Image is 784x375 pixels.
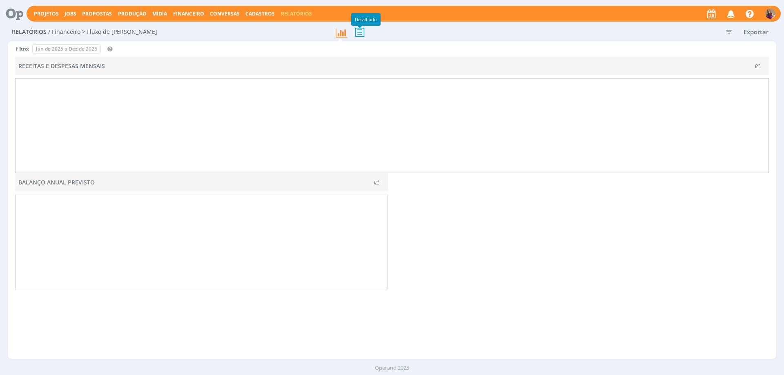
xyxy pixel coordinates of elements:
[171,11,207,17] button: Financeiro
[48,29,157,36] span: / Financeiro > Fluxo de [PERSON_NAME]
[65,10,76,17] a: Jobs
[207,11,242,17] button: Conversas
[765,9,775,19] img: A
[245,10,275,17] span: Cadastros
[80,11,114,17] button: Propostas
[18,62,105,70] div: Receitas e Despesas Mensais
[34,10,59,17] a: Projetos
[31,11,61,17] button: Projetos
[116,11,149,17] button: Produção
[765,7,776,21] button: A
[281,10,312,17] a: Relatórios
[243,11,277,17] button: Cadastros
[36,45,97,52] span: Jan de 2025 a Dez de 2025
[210,10,240,17] a: Conversas
[118,10,147,17] a: Produção
[351,13,381,26] div: Detalhado
[173,10,204,17] span: Financeiro
[740,27,772,37] button: Exportar
[32,44,101,53] button: Jan de 2025 a Dez de 2025
[18,178,95,186] div: Balanço Anual Previsto
[62,11,79,17] button: Jobs
[150,11,169,17] button: Mídia
[152,10,167,17] a: Mídia
[16,45,29,53] span: Filtro:
[82,10,112,17] a: Propostas
[278,11,314,17] button: Relatórios
[12,29,47,36] span: Relatórios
